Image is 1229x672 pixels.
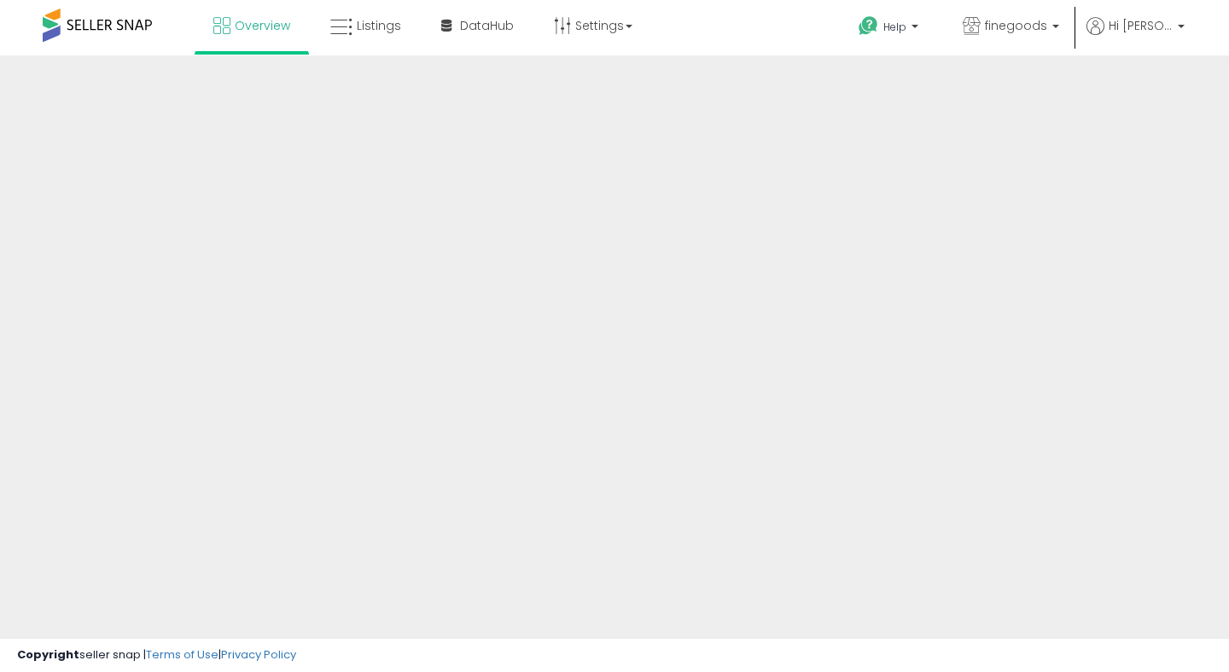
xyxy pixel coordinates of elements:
span: Listings [357,17,401,34]
span: finegoods [985,17,1047,34]
a: Hi [PERSON_NAME] [1086,17,1185,55]
span: Overview [235,17,290,34]
a: Privacy Policy [221,646,296,663]
span: DataHub [460,17,514,34]
span: Hi [PERSON_NAME] [1109,17,1173,34]
strong: Copyright [17,646,79,663]
i: Get Help [858,15,879,37]
div: seller snap | | [17,647,296,663]
span: Help [883,20,906,34]
a: Help [845,3,935,55]
a: Terms of Use [146,646,218,663]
